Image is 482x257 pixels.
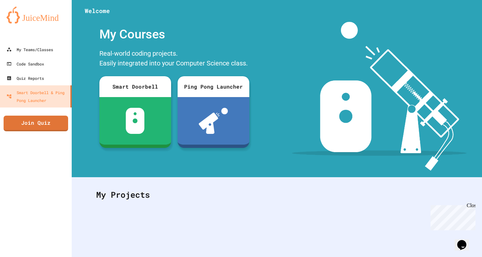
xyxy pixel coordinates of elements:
[99,76,171,97] div: Smart Doorbell
[178,76,249,97] div: Ping Pong Launcher
[292,22,467,171] img: banner-image-my-projects.png
[4,116,68,131] a: Join Quiz
[428,203,475,230] iframe: chat widget
[7,46,53,53] div: My Teams/Classes
[7,60,44,68] div: Code Sandbox
[455,231,475,250] iframe: chat widget
[90,182,464,207] div: My Projects
[126,108,144,134] img: sdb-white.svg
[3,3,45,41] div: Chat with us now!Close
[7,7,65,23] img: logo-orange.svg
[96,47,253,71] div: Real-world coding projects. Easily integrated into your Computer Science class.
[96,22,253,47] div: My Courses
[7,89,68,104] div: Smart Doorbell & Ping Pong Launcher
[199,108,228,134] img: ppl-with-ball.png
[7,74,44,82] div: Quiz Reports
